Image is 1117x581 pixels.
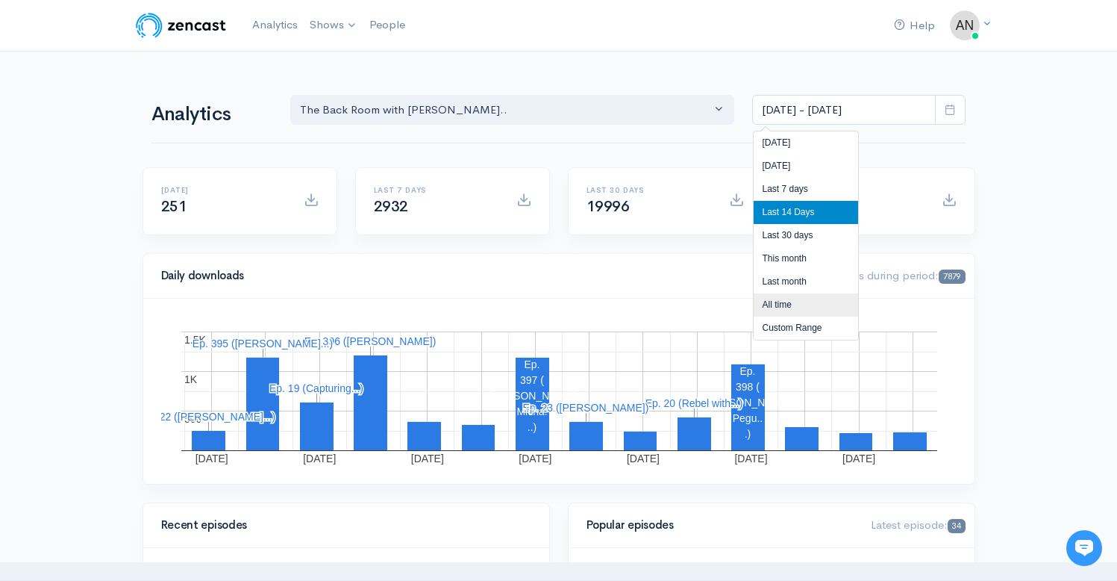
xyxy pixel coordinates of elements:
[522,401,648,413] text: Ep. 23 ([PERSON_NAME])
[842,453,875,465] text: [DATE]
[754,201,858,224] li: Last 14 Days
[1066,530,1102,566] iframe: gist-messenger-bubble-iframe
[527,420,536,432] text: ..)
[43,281,266,311] input: Search articles
[269,382,363,394] text: Ep. 19 (Capturing...)
[734,453,767,465] text: [DATE]
[304,9,363,42] a: Shows
[22,99,276,171] h2: Just let us know if you need anything and we'll be happy to help! 🙂
[184,413,202,425] text: 500
[161,186,286,194] h6: [DATE]
[161,270,789,282] h4: Daily downloads
[161,519,522,532] h4: Recent episodes
[754,178,858,201] li: Last 7 days
[888,10,941,42] a: Help
[744,427,751,439] text: .)
[374,197,408,216] span: 2932
[184,373,198,385] text: 1K
[754,247,858,270] li: This month
[246,9,304,41] a: Analytics
[303,453,336,465] text: [DATE]
[290,95,735,125] button: The Back Room with Andy O...
[871,518,965,532] span: Latest episode:
[586,197,630,216] span: 19996
[374,186,498,194] h6: Last 7 days
[161,317,957,466] svg: A chart.
[806,268,965,282] span: Downloads during period:
[754,131,858,155] li: [DATE]
[23,198,275,228] button: New conversation
[151,104,272,125] h1: Analytics
[300,102,712,119] div: The Back Room with [PERSON_NAME]..
[524,358,539,370] text: Ep.
[192,338,332,349] text: Ep. 395 ([PERSON_NAME]...)
[489,389,575,401] text: [PERSON_NAME]
[20,256,278,274] p: Find an answer quickly
[939,270,965,284] span: 7879
[184,334,206,346] text: 1.5K
[195,453,228,465] text: [DATE]
[140,411,275,423] text: Ep. 22 ([PERSON_NAME]...)
[161,197,187,216] span: 251
[645,397,742,408] text: Ep. 20 (Rebel with...)
[752,95,936,125] input: analytics date range selector
[519,453,551,465] text: [DATE]
[799,186,924,194] h6: All time
[363,9,411,41] a: People
[304,335,436,347] text: Ep. 396 ([PERSON_NAME])
[704,396,790,408] text: [PERSON_NAME]
[754,155,858,178] li: [DATE]
[754,270,858,293] li: Last month
[626,453,659,465] text: [DATE]
[754,293,858,317] li: All time
[96,207,179,219] span: New conversation
[948,519,965,533] span: 34
[22,72,276,96] h1: Hi 👋
[754,224,858,247] li: Last 30 days
[586,519,854,532] h4: Popular episodes
[586,186,711,194] h6: Last 30 days
[739,364,755,376] text: Ep.
[134,10,228,40] img: ZenCast Logo
[410,453,443,465] text: [DATE]
[950,10,980,40] img: ...
[754,317,858,340] li: Custom Range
